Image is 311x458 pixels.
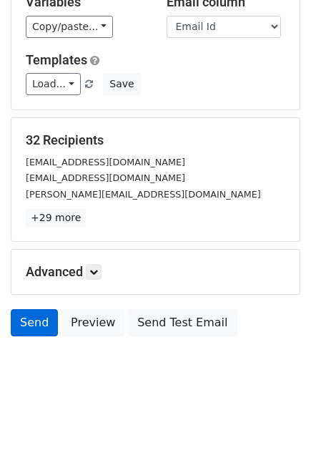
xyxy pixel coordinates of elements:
small: [PERSON_NAME][EMAIL_ADDRESS][DOMAIN_NAME] [26,189,261,200]
a: Templates [26,52,87,67]
a: Send [11,309,58,336]
a: Copy/paste... [26,16,113,38]
button: Save [103,73,140,95]
h5: 32 Recipients [26,132,285,148]
a: +29 more [26,209,86,227]
a: Send Test Email [128,309,237,336]
h5: Advanced [26,264,285,280]
iframe: Chat Widget [240,389,311,458]
a: Load... [26,73,81,95]
small: [EMAIL_ADDRESS][DOMAIN_NAME] [26,157,185,167]
a: Preview [61,309,124,336]
small: [EMAIL_ADDRESS][DOMAIN_NAME] [26,172,185,183]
